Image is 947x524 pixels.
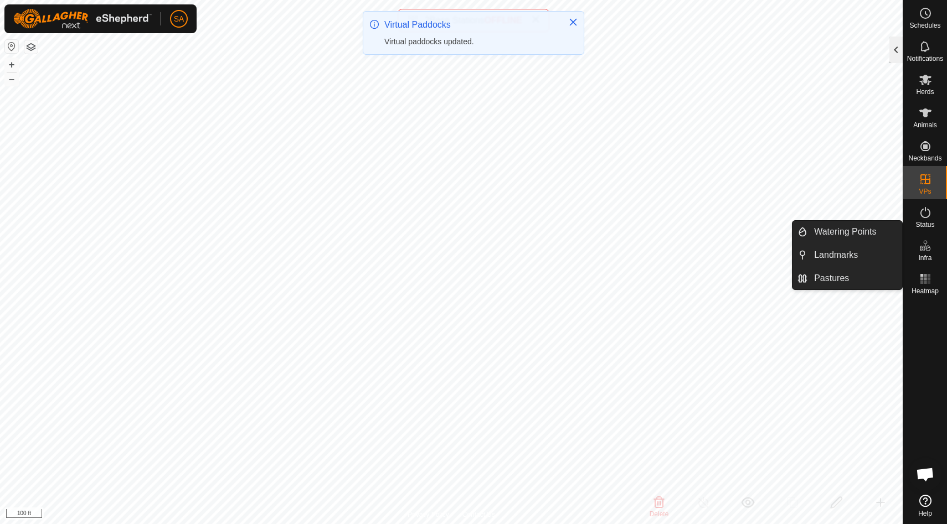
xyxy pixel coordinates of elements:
[5,40,18,53] button: Reset Map
[13,9,152,29] img: Gallagher Logo
[792,267,902,289] li: Pastures
[913,122,937,128] span: Animals
[24,40,38,54] button: Map Layers
[814,248,858,262] span: Landmarks
[908,155,941,162] span: Neckbands
[807,267,902,289] a: Pastures
[912,288,939,294] span: Heatmap
[384,18,557,32] div: Virtual Paddocks
[5,72,18,86] button: –
[384,36,557,48] div: Virtual paddocks updated.
[916,89,934,95] span: Herds
[918,255,931,261] span: Infra
[919,188,931,195] span: VPs
[907,55,943,62] span: Notifications
[807,221,902,243] a: Watering Points
[814,272,849,285] span: Pastures
[462,510,495,520] a: Contact Us
[814,225,876,238] span: Watering Points
[909,458,942,491] div: Open chat
[915,221,934,228] span: Status
[174,13,184,25] span: SA
[5,58,18,71] button: +
[565,14,581,30] button: Close
[918,510,932,517] span: Help
[909,22,940,29] span: Schedules
[903,490,947,521] a: Help
[408,510,449,520] a: Privacy Policy
[792,244,902,266] li: Landmarks
[792,221,902,243] li: Watering Points
[807,244,902,266] a: Landmarks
